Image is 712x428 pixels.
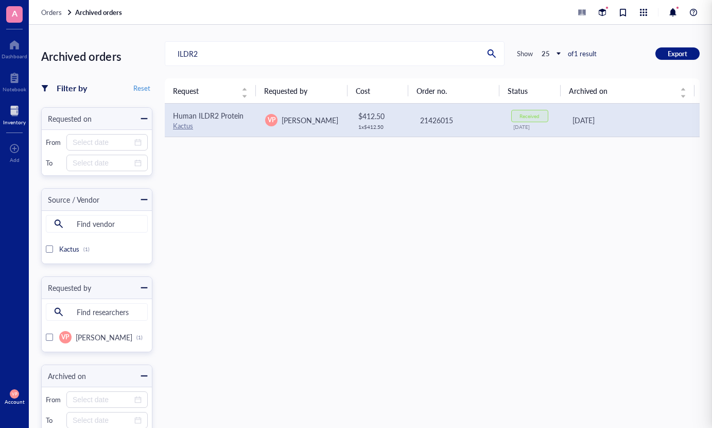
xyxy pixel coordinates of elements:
[173,85,235,96] span: Request
[358,124,402,130] div: 1 x $ 412.50
[411,104,503,137] td: 21426015
[542,48,550,58] b: 25
[420,114,495,126] div: 21426015
[408,78,499,103] th: Order no.
[256,78,347,103] th: Requested by
[59,244,79,254] span: Kactus
[358,110,402,122] div: $ 412.50
[568,49,597,58] div: of 1 result
[83,246,90,252] div: (1)
[3,70,26,92] a: Notebook
[12,7,18,20] span: A
[3,119,26,125] div: Inventory
[73,415,132,426] input: Select date
[2,37,27,59] a: Dashboard
[131,82,152,94] button: Reset
[513,124,556,130] div: [DATE]
[173,121,193,130] a: Kactus
[75,8,124,17] a: Archived orders
[46,395,62,404] div: From
[42,282,91,293] div: Requested by
[46,416,62,425] div: To
[3,86,26,92] div: Notebook
[42,113,92,124] div: Requested on
[572,114,691,126] div: [DATE]
[348,78,408,103] th: Cost
[519,113,540,119] div: Received
[42,370,86,382] div: Archived on
[5,399,25,405] div: Account
[12,391,17,396] span: VP
[57,81,87,95] div: Filter by
[73,137,132,148] input: Select date
[2,53,27,59] div: Dashboard
[173,110,244,121] span: Human ILDR2 Protein
[136,334,143,340] div: (1)
[76,332,132,342] span: [PERSON_NAME]
[517,49,533,58] div: Show
[499,78,560,103] th: Status
[561,78,694,103] th: Archived on
[282,115,338,125] span: [PERSON_NAME]
[133,84,150,93] span: Reset
[655,47,700,60] button: Export
[73,157,132,169] input: Select date
[10,157,20,163] div: Add
[3,103,26,125] a: Inventory
[42,194,99,205] div: Source / Vendor
[73,394,132,405] input: Select date
[46,138,62,147] div: From
[569,85,674,96] span: Archived on
[668,49,687,58] span: Export
[46,158,62,168] div: To
[165,78,256,103] th: Request
[41,46,152,66] div: Archived orders
[41,7,62,17] span: Orders
[61,333,69,342] span: VP
[41,8,73,17] a: Orders
[268,116,275,125] span: VP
